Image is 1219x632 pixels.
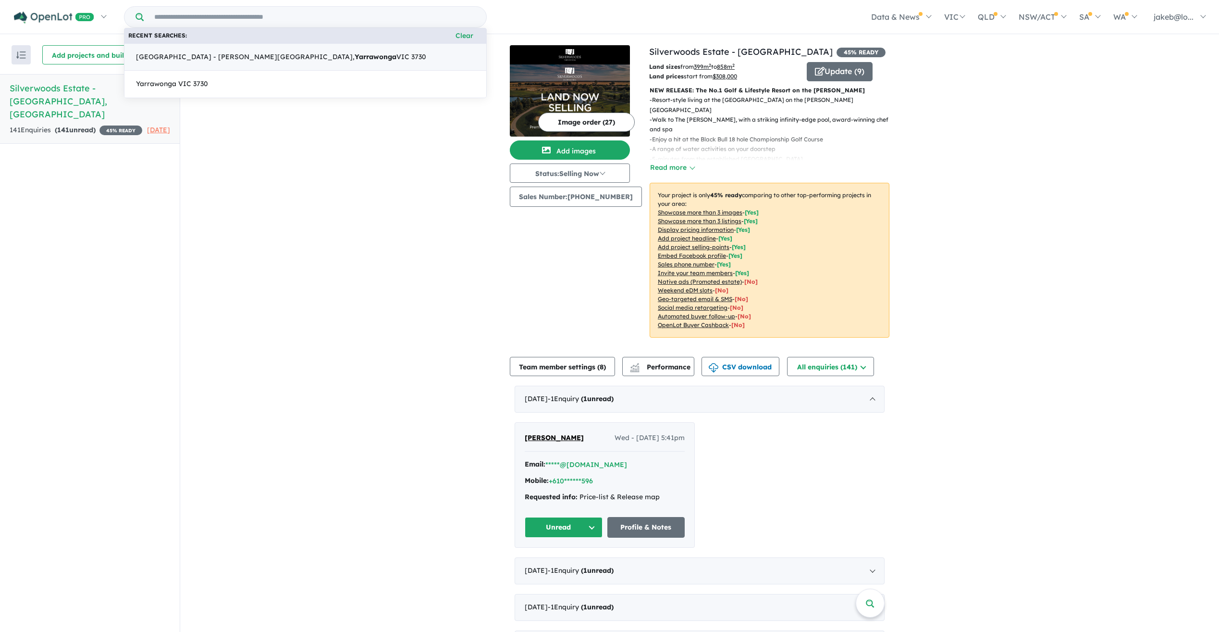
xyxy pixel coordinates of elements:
u: OpenLot Buyer Cashback [658,321,729,329]
span: Yarrawonga VIC 3730 [136,78,208,90]
strong: ( unread) [55,126,96,134]
span: [ Yes ] [735,269,749,277]
button: Add projects and builders [42,45,148,64]
span: - 1 Enquir y [548,394,614,403]
sup: 2 [709,63,711,68]
span: [ Yes ] [718,235,732,242]
strong: ( unread) [581,566,614,575]
a: Profile & Notes [607,517,685,538]
img: line-chart.svg [630,363,639,368]
img: sort.svg [16,51,26,59]
p: Your project is only comparing to other top-performing projects in your area: - - - - - - - - - -... [650,183,889,338]
strong: Mobile: [525,476,549,485]
h5: Silverwoods Estate - [GEOGRAPHIC_DATA] , [GEOGRAPHIC_DATA] [10,82,170,121]
img: bar-chart.svg [630,366,640,372]
span: [PERSON_NAME] [525,433,584,442]
button: Image order (27) [538,113,635,132]
span: 1 [583,566,587,575]
div: [DATE] [515,386,885,413]
span: [No] [738,313,751,320]
button: Status:Selling Now [510,164,630,183]
span: - 1 Enquir y [548,566,614,575]
p: - 5-minutes from the established [GEOGRAPHIC_DATA] [650,154,897,164]
strong: ( unread) [581,603,614,611]
span: Wed - [DATE] 5:41pm [615,432,685,444]
a: [PERSON_NAME] [525,432,584,444]
div: Price-list & Release map [525,492,685,503]
span: 8 [600,363,603,371]
span: 45 % READY [837,48,886,57]
button: Update (9) [807,62,873,81]
u: Invite your team members [658,269,733,277]
span: [No] [731,321,745,329]
span: 1 [583,603,587,611]
a: Yarrawonga VIC 3730 [124,70,487,98]
span: [GEOGRAPHIC_DATA] - [PERSON_NAME][GEOGRAPHIC_DATA], VIC 3730 [136,51,426,63]
button: Add images [510,140,630,160]
sup: 2 [732,63,735,68]
b: Land prices [649,73,684,80]
span: [ Yes ] [744,217,758,225]
span: 1 [583,394,587,403]
b: Recent searches: [128,31,187,40]
span: [No] [744,278,758,285]
strong: Yarrawonga [355,52,396,61]
p: - Enjoy a hit at the Black Bull 18 hole Championship Golf Course [650,135,897,144]
u: Automated buyer follow-up [658,313,735,320]
p: - A range of water activities on your doorstep [650,144,897,154]
button: Performance [622,357,694,376]
button: Sales Number:[PHONE_NUMBER] [510,187,642,207]
div: 141 Enquir ies [10,125,142,136]
input: Try estate name, suburb, builder or developer [146,7,484,27]
span: jakeb@lo... [1154,12,1194,22]
div: [DATE] [515,557,885,584]
strong: Email: [525,460,545,468]
u: Add project selling-points [658,243,729,251]
img: Silverwoods Estate - Yarrawonga [510,64,630,137]
span: [No] [730,304,743,311]
u: Add project headline [658,235,716,242]
a: Silverwoods Estate - Yarrawonga LogoSilverwoods Estate - Yarrawonga [510,45,630,137]
button: All enquiries (141) [787,357,874,376]
button: CSV download [702,357,779,376]
span: [DATE] [147,126,170,134]
button: Team member settings (8) [510,357,615,376]
span: 141 [57,126,69,134]
span: to [711,63,735,70]
img: Silverwoods Estate - Yarrawonga Logo [514,49,626,61]
u: Geo-targeted email & SMS [658,295,732,303]
img: Openlot PRO Logo White [14,12,94,24]
strong: ( unread) [581,394,614,403]
u: Native ads (Promoted estate) [658,278,742,285]
div: [DATE] [515,594,885,621]
p: - Walk to The [PERSON_NAME], with a striking infinity-edge pool, award-winning chef and spa [650,115,897,135]
a: Silverwoods Estate - [GEOGRAPHIC_DATA] [649,46,833,57]
u: Embed Facebook profile [658,252,726,259]
u: Social media retargeting [658,304,727,311]
p: NEW RELEASE: The No.1 Golf & Lifestyle Resort on the [PERSON_NAME] [650,86,889,95]
span: [No] [715,287,728,294]
button: Unread [525,517,603,538]
b: 45 % ready [710,191,742,199]
span: [ Yes ] [732,243,746,251]
p: from [649,62,800,72]
u: 399 m [694,63,711,70]
button: Read more [650,162,695,173]
span: [ Yes ] [728,252,742,259]
span: [ Yes ] [736,226,750,233]
u: Display pricing information [658,226,734,233]
span: [ Yes ] [717,261,731,268]
p: - Resort-style living at the [GEOGRAPHIC_DATA] on the [PERSON_NAME][GEOGRAPHIC_DATA] [650,95,897,115]
span: 45 % READY [99,126,142,135]
a: [GEOGRAPHIC_DATA] - [PERSON_NAME][GEOGRAPHIC_DATA],YarrawongaVIC 3730 [124,43,487,71]
u: $ 308,000 [713,73,737,80]
span: [ Yes ] [745,209,759,216]
img: download icon [709,363,718,373]
strong: Requested info: [525,493,578,501]
b: Land sizes [649,63,680,70]
span: Performance [631,363,690,371]
span: [No] [735,295,748,303]
button: Clear [446,30,482,41]
u: Sales phone number [658,261,714,268]
u: Showcase more than 3 listings [658,217,741,225]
